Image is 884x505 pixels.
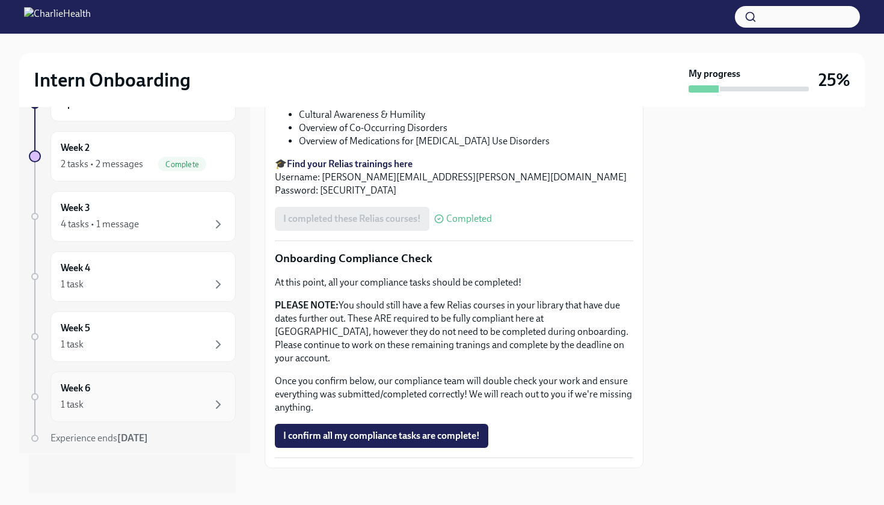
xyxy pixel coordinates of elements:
[29,372,236,422] a: Week 61 task
[275,375,633,414] p: Once you confirm below, our compliance team will double check your work and ensure everything was...
[61,278,84,291] div: 1 task
[299,121,633,135] li: Overview of Co-Occurring Disorders
[275,158,633,197] p: 🎓 Username: [PERSON_NAME][EMAIL_ADDRESS][PERSON_NAME][DOMAIN_NAME] Password: [SECURITY_DATA]
[51,432,148,444] span: Experience ends
[275,251,633,266] p: Onboarding Compliance Check
[287,158,413,170] a: Find your Relias trainings here
[689,67,740,81] strong: My progress
[29,311,236,362] a: Week 51 task
[275,299,633,365] p: You should still have a few Relias courses in your library that have due dates further out. These...
[61,141,90,155] h6: Week 2
[61,201,90,215] h6: Week 3
[61,338,84,351] div: 1 task
[818,69,850,91] h3: 25%
[283,430,480,442] span: I confirm all my compliance tasks are complete!
[158,160,206,169] span: Complete
[61,218,139,231] div: 4 tasks • 1 message
[446,214,492,224] span: Completed
[29,191,236,242] a: Week 34 tasks • 1 message
[299,135,633,148] li: Overview of Medications for [MEDICAL_DATA] Use Disorders
[24,7,91,26] img: CharlieHealth
[61,322,90,335] h6: Week 5
[61,158,143,171] div: 2 tasks • 2 messages
[275,299,339,311] strong: PLEASE NOTE:
[117,432,148,444] strong: [DATE]
[61,262,90,275] h6: Week 4
[34,68,191,92] h2: Intern Onboarding
[275,424,488,448] button: I confirm all my compliance tasks are complete!
[29,131,236,182] a: Week 22 tasks • 2 messagesComplete
[275,276,633,289] p: At this point, all your compliance tasks should be completed!
[29,251,236,302] a: Week 41 task
[61,398,84,411] div: 1 task
[61,382,90,395] h6: Week 6
[299,108,633,121] li: Cultural Awareness & Humility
